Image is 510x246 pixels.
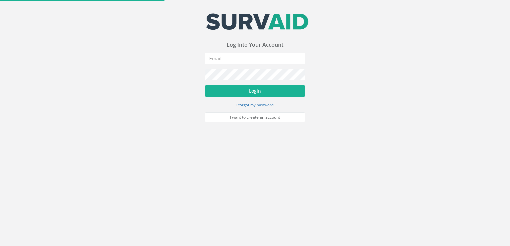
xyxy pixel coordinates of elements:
a: I forgot my password [236,102,274,108]
small: I forgot my password [236,102,274,107]
input: Email [205,53,305,64]
a: I want to create an account [205,112,305,122]
button: Login [205,85,305,97]
h3: Log Into Your Account [205,42,305,48]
